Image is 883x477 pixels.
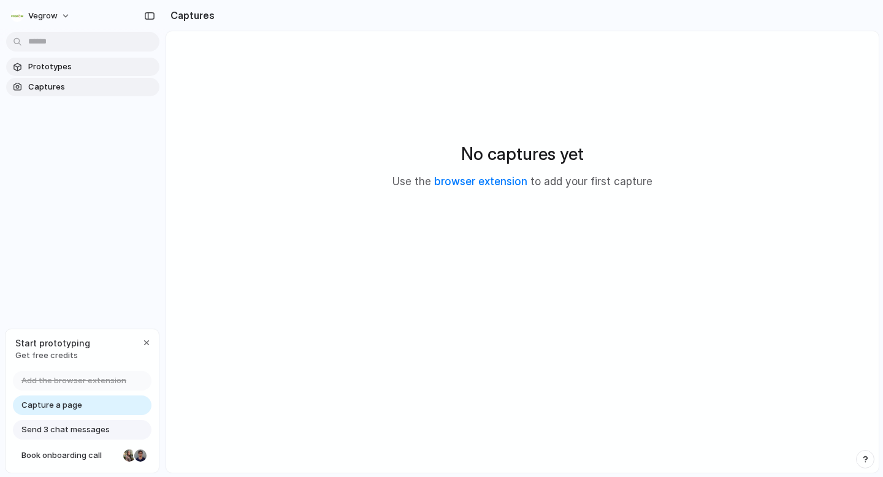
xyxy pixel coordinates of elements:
a: browser extension [434,175,527,188]
div: Christian Iacullo [133,448,148,463]
span: Captures [28,81,155,93]
h2: No captures yet [461,141,584,167]
a: Prototypes [6,58,159,76]
button: Vegrow [6,6,77,26]
span: Prototypes [28,61,155,73]
span: Start prototyping [15,337,90,349]
div: Nicole Kubica [122,448,137,463]
span: Send 3 chat messages [21,424,110,436]
a: Captures [6,78,159,96]
a: Book onboarding call [13,446,151,465]
span: Vegrow [28,10,58,22]
span: Capture a page [21,399,82,411]
p: Use the to add your first capture [392,174,652,190]
h2: Captures [166,8,215,23]
span: Add the browser extension [21,375,126,387]
span: Get free credits [15,349,90,362]
span: Book onboarding call [21,449,118,462]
